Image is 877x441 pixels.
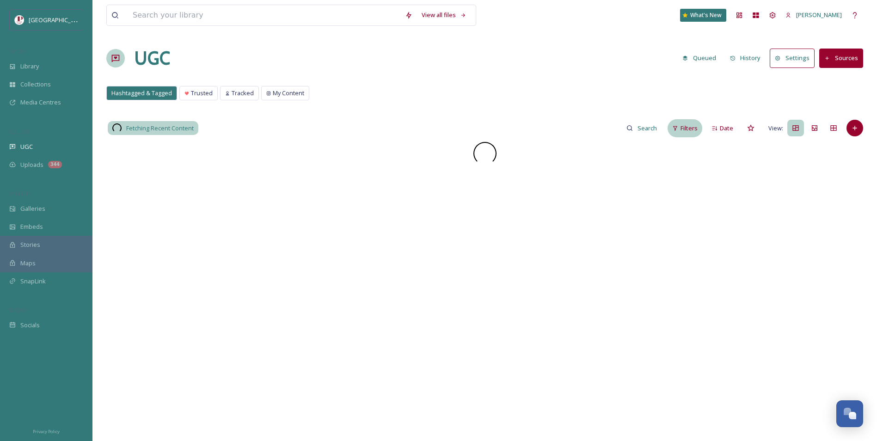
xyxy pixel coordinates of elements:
[15,15,24,24] img: download%20(5).png
[720,124,733,133] span: Date
[770,49,819,67] a: Settings
[128,5,400,25] input: Search your library
[20,142,33,151] span: UGC
[9,190,31,197] span: WIDGETS
[20,98,61,107] span: Media Centres
[126,124,194,133] span: Fetching Recent Content
[9,48,25,55] span: MEDIA
[134,44,170,72] a: UGC
[273,89,304,98] span: My Content
[232,89,254,98] span: Tracked
[633,119,663,137] input: Search
[768,124,783,133] span: View:
[48,161,62,168] div: 344
[33,429,60,435] span: Privacy Policy
[20,204,45,213] span: Galleries
[770,49,815,67] button: Settings
[20,160,43,169] span: Uploads
[20,259,36,268] span: Maps
[796,11,842,19] span: [PERSON_NAME]
[9,128,29,135] span: COLLECT
[417,6,471,24] a: View all files
[111,89,172,98] span: Hashtagged & Tagged
[725,49,766,67] button: History
[680,9,726,22] a: What's New
[678,49,725,67] a: Queued
[836,400,863,427] button: Open Chat
[681,124,698,133] span: Filters
[9,306,28,313] span: SOCIALS
[20,321,40,330] span: Socials
[20,80,51,89] span: Collections
[20,222,43,231] span: Embeds
[819,49,863,67] button: Sources
[191,89,213,98] span: Trusted
[33,425,60,436] a: Privacy Policy
[20,62,39,71] span: Library
[20,240,40,249] span: Stories
[781,6,846,24] a: [PERSON_NAME]
[20,277,46,286] span: SnapLink
[29,15,87,24] span: [GEOGRAPHIC_DATA]
[678,49,721,67] button: Queued
[725,49,770,67] a: History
